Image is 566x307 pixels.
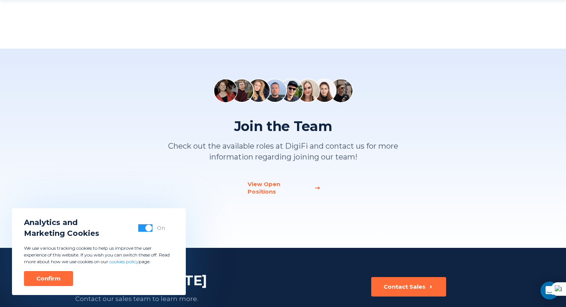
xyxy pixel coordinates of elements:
div: Confirm [36,275,61,282]
p: Check out the available roles at DigiFi and contact us for more information regarding joining our... [165,141,401,162]
img: avatar 4 [263,79,287,103]
img: avatar 7 [312,79,336,103]
a: Contact Sales [371,277,446,304]
img: avatar 1 [214,79,237,103]
button: Confirm [24,271,73,286]
a: View Open Positions [248,180,319,195]
div: Open Intercom Messenger [541,282,559,300]
div: Contact Sales [384,283,426,291]
span: Marketing Cookies [24,228,99,239]
h2: Join the Team [165,118,401,135]
span: Analytics and [24,217,99,228]
img: avatar 2 [230,79,254,103]
img: avatar 5 [279,79,303,103]
a: cookies policy [109,259,139,264]
img: avatar 3 [246,79,270,103]
div: View Open Positions [248,180,310,195]
button: Contact Sales [371,277,446,297]
img: avatar 8 [329,79,353,103]
p: We use various tracking cookies to help us improve the user experience of this website. If you wi... [24,245,174,265]
img: avatar 6 [296,79,320,103]
div: On [157,224,165,232]
div: Contact our sales team to learn more. [75,294,242,304]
